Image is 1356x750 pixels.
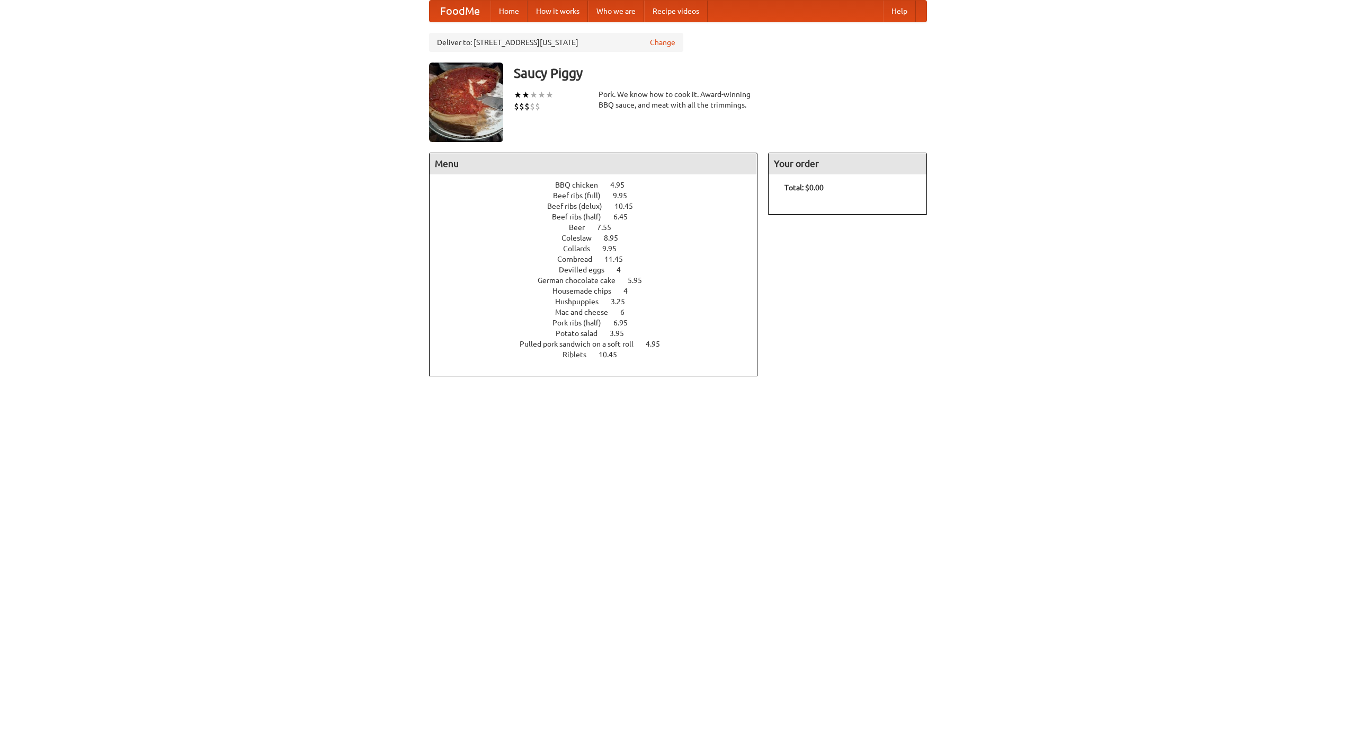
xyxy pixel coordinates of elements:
a: Beef ribs (half) 6.45 [552,213,647,221]
span: Devilled eggs [559,266,615,274]
span: 4 [617,266,631,274]
span: 9.95 [602,244,627,253]
span: Beef ribs (delux) [547,202,613,210]
a: Beef ribs (full) 9.95 [553,191,647,200]
li: $ [514,101,519,112]
b: Total: $0.00 [784,183,824,192]
li: $ [519,101,524,112]
div: Pork. We know how to cook it. Award-winning BBQ sauce, and meat with all the trimmings. [599,89,757,110]
li: ★ [522,89,530,101]
span: 7.55 [597,223,622,232]
span: 6.45 [613,213,638,221]
a: Who we are [588,1,644,22]
li: ★ [546,89,554,101]
a: Coleslaw 8.95 [561,234,638,242]
span: 3.25 [611,297,636,306]
span: 3.95 [610,329,635,338]
h3: Saucy Piggy [514,63,927,84]
a: Devilled eggs 4 [559,266,640,274]
span: Pulled pork sandwich on a soft roll [520,340,644,348]
a: Collards 9.95 [563,244,636,253]
img: angular.jpg [429,63,503,142]
span: 4.95 [610,181,635,189]
span: German chocolate cake [538,276,626,285]
span: Potato salad [556,329,608,338]
a: FoodMe [430,1,490,22]
a: Home [490,1,528,22]
a: Riblets 10.45 [563,350,637,359]
a: Help [883,1,916,22]
a: Cornbread 11.45 [557,255,643,263]
a: Pork ribs (half) 6.95 [552,319,647,327]
a: Change [650,37,675,48]
li: ★ [514,89,522,101]
span: 6 [620,308,635,316]
span: Pork ribs (half) [552,319,612,327]
li: $ [524,101,530,112]
a: Hushpuppies 3.25 [555,297,645,306]
span: 10.45 [599,350,628,359]
a: German chocolate cake 5.95 [538,276,662,285]
span: 4.95 [646,340,671,348]
h4: Your order [769,153,926,174]
span: 4 [623,287,638,295]
a: Beef ribs (delux) 10.45 [547,202,653,210]
span: BBQ chicken [555,181,609,189]
span: Beef ribs (full) [553,191,611,200]
span: 10.45 [614,202,644,210]
span: 11.45 [604,255,634,263]
li: $ [530,101,535,112]
h4: Menu [430,153,757,174]
a: Pulled pork sandwich on a soft roll 4.95 [520,340,680,348]
span: 6.95 [613,319,638,327]
li: ★ [538,89,546,101]
span: 5.95 [628,276,653,285]
span: Coleslaw [561,234,602,242]
a: Housemade chips 4 [552,287,647,295]
span: Cornbread [557,255,603,263]
span: Collards [563,244,601,253]
a: Beer 7.55 [569,223,631,232]
li: $ [535,101,540,112]
span: Beef ribs (half) [552,213,612,221]
a: Potato salad 3.95 [556,329,644,338]
a: Recipe videos [644,1,708,22]
span: Riblets [563,350,597,359]
a: BBQ chicken 4.95 [555,181,644,189]
span: 8.95 [604,234,629,242]
a: Mac and cheese 6 [555,308,644,316]
a: How it works [528,1,588,22]
span: Mac and cheese [555,308,619,316]
span: Housemade chips [552,287,622,295]
li: ★ [530,89,538,101]
span: 9.95 [613,191,638,200]
div: Deliver to: [STREET_ADDRESS][US_STATE] [429,33,683,52]
span: Hushpuppies [555,297,609,306]
span: Beer [569,223,595,232]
